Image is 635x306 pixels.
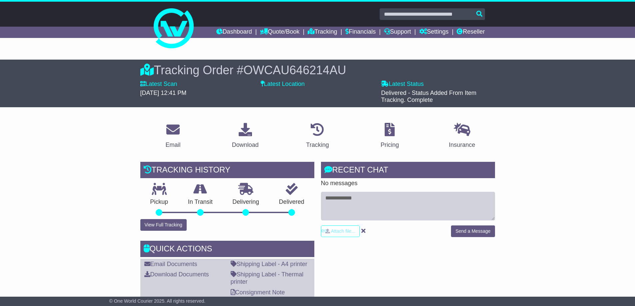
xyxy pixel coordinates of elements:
[231,289,285,296] a: Consignment Note
[384,27,411,38] a: Support
[308,27,337,38] a: Tracking
[140,162,314,180] div: Tracking history
[381,81,424,88] label: Latest Status
[161,121,185,152] a: Email
[140,81,177,88] label: Latest Scan
[302,121,333,152] a: Tracking
[228,121,263,152] a: Download
[140,63,495,77] div: Tracking Order #
[140,198,178,206] p: Pickup
[232,141,259,150] div: Download
[381,141,399,150] div: Pricing
[165,141,180,150] div: Email
[321,162,495,180] div: RECENT CHAT
[269,198,314,206] p: Delivered
[260,27,299,38] a: Quote/Book
[144,271,209,278] a: Download Documents
[449,141,475,150] div: Insurance
[140,90,187,96] span: [DATE] 12:41 PM
[345,27,376,38] a: Financials
[243,63,346,77] span: OWCAU646214AU
[376,121,403,152] a: Pricing
[140,219,187,231] button: View Full Tracking
[457,27,485,38] a: Reseller
[445,121,480,152] a: Insurance
[419,27,449,38] a: Settings
[223,198,269,206] p: Delivering
[261,81,305,88] label: Latest Location
[306,141,329,150] div: Tracking
[231,261,307,267] a: Shipping Label - A4 printer
[140,241,314,259] div: Quick Actions
[381,90,476,104] span: Delivered - Status Added From Item Tracking. Complete
[144,261,197,267] a: Email Documents
[321,180,495,187] p: No messages
[451,225,495,237] button: Send a Message
[231,271,304,285] a: Shipping Label - Thermal printer
[216,27,252,38] a: Dashboard
[178,198,223,206] p: In Transit
[109,298,206,304] span: © One World Courier 2025. All rights reserved.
